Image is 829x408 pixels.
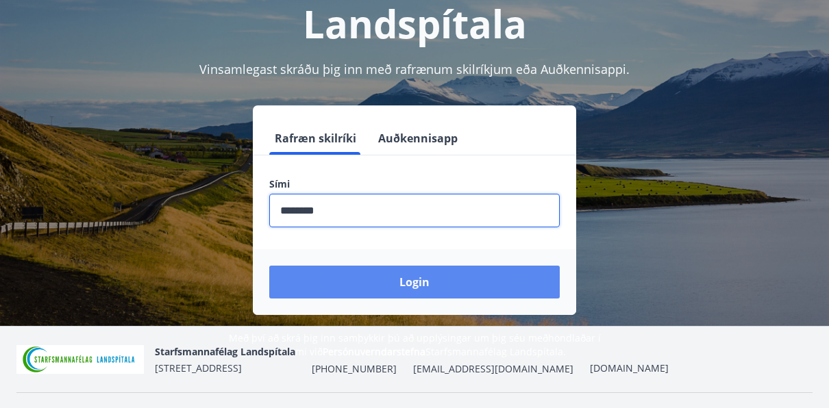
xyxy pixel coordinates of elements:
label: Sími [269,177,560,191]
a: [DOMAIN_NAME] [590,361,669,374]
button: Rafræn skilríki [269,122,362,155]
button: Auðkennisapp [373,122,463,155]
span: Starfsmannafélag Landspítala [155,345,295,358]
span: [STREET_ADDRESS] [155,361,242,374]
span: Með því að skrá þig inn samþykkir þú að upplýsingar um þig séu meðhöndlaðar í samræmi við Starfsm... [229,331,601,358]
span: Vinsamlegast skráðu þig inn með rafrænum skilríkjum eða Auðkennisappi. [199,61,630,77]
button: Login [269,266,560,298]
span: [EMAIL_ADDRESS][DOMAIN_NAME] [413,362,573,376]
img: 55zIgFoyM5pksCsVQ4sUOj1FUrQvjI8pi0QwpkWm.png [16,345,144,374]
span: [PHONE_NUMBER] [312,362,397,376]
